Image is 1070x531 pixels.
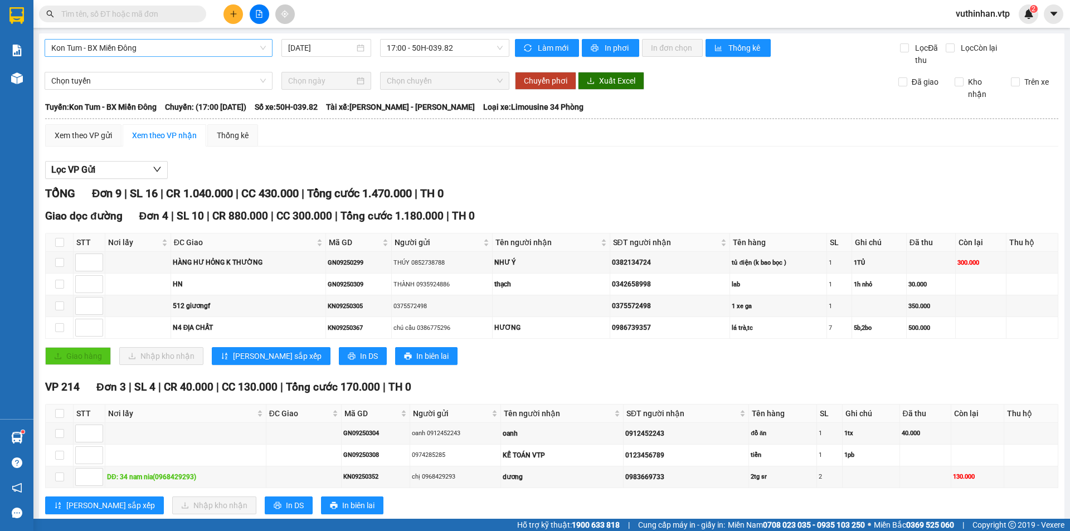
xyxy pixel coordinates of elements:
[829,280,850,289] div: 1
[538,42,570,54] span: Làm mới
[1024,9,1034,19] img: icon-new-feature
[610,274,731,295] td: 0342658998
[301,187,304,200] span: |
[328,280,390,289] div: GN09250309
[612,323,728,333] div: 0986739357
[964,76,1003,100] span: Kho nhận
[843,405,899,423] th: Ghi chú
[166,187,233,200] span: CR 1.040.000
[21,430,25,433] sup: 1
[732,301,825,311] div: 1 xe ga
[953,472,1002,481] div: 130.000
[493,317,610,339] td: HƯƠNG
[956,233,1006,252] th: Còn lại
[45,496,164,514] button: sort-ascending[PERSON_NAME] sắp xếp
[493,252,610,274] td: NHƯ Ý
[132,129,197,142] div: Xem theo VP nhận
[107,472,264,483] div: DĐ: 34 nam nia(0968429293)
[626,407,737,420] span: SĐT người nhận
[45,161,168,179] button: Lọc VP Gửi
[628,519,630,531] span: |
[947,7,1019,21] span: vuthinhan.vtp
[819,472,841,481] div: 2
[412,428,499,438] div: oanh 0912452243
[413,407,489,420] span: Người gửi
[74,233,105,252] th: STT
[819,428,841,438] div: 1
[503,472,621,483] div: dương
[172,496,256,514] button: downloadNhập kho nhận
[46,10,54,18] span: search
[503,428,621,439] div: oanh
[393,301,490,311] div: 0375572498
[868,523,871,527] span: ⚪️
[130,187,158,200] span: SL 16
[255,10,263,18] span: file-add
[911,42,945,66] span: Lọc Đã thu
[874,519,954,531] span: Miền Bắc
[412,450,499,460] div: 0974285285
[12,508,22,518] span: message
[951,405,1004,423] th: Còn lại
[223,4,243,24] button: plus
[329,236,380,249] span: Mã GD
[11,432,23,444] img: warehouse-icon
[483,101,583,113] span: Loại xe: Limousine 34 Phòng
[1049,9,1059,19] span: caret-down
[271,210,274,222] span: |
[173,257,324,268] div: HÀNG HƯ HỎNG K THƯỜNG
[624,423,749,445] td: 0912452243
[854,280,904,289] div: 1h nhỏ
[504,407,612,420] span: Tên người nhận
[55,129,112,142] div: Xem theo VP gửi
[288,42,354,54] input: 13/09/2025
[139,210,169,222] span: Đơn 4
[625,450,747,461] div: 0123456789
[9,7,24,24] img: logo-vxr
[957,258,1004,267] div: 300.000
[11,45,23,56] img: solution-icon
[129,381,132,393] span: |
[751,472,814,481] div: 2tg sr
[714,44,724,53] span: bar-chart
[241,187,299,200] span: CC 430.000
[54,501,62,510] span: sort-ascending
[342,466,410,488] td: KN09250352
[280,381,283,393] span: |
[177,210,204,222] span: SL 10
[404,352,412,361] span: printer
[216,381,219,393] span: |
[342,423,410,445] td: GN09250304
[286,381,380,393] span: Tổng cước 170.000
[171,210,174,222] span: |
[612,257,728,268] div: 0382134724
[907,76,943,88] span: Đã giao
[624,466,749,488] td: 0983669733
[342,445,410,466] td: GN09250308
[515,72,576,90] button: Chuyển phơi
[501,423,624,445] td: oanh
[415,187,417,200] span: |
[153,165,162,174] span: down
[494,279,608,290] div: thạch
[854,323,904,333] div: 5b,2bo
[158,381,161,393] span: |
[1004,405,1058,423] th: Thu hộ
[610,252,731,274] td: 0382134724
[749,405,816,423] th: Tên hàng
[339,347,387,365] button: printerIn DS
[612,279,728,290] div: 0342658998
[572,520,620,529] strong: 1900 633 818
[854,258,904,267] div: 1TỦ
[66,499,155,511] span: [PERSON_NAME] sắp xếp
[108,236,159,249] span: Nơi lấy
[908,280,954,289] div: 30.000
[74,405,105,423] th: STT
[732,323,825,333] div: lá trà,tc
[751,428,814,438] div: đồ ăn
[452,210,475,222] span: TH 0
[393,280,490,289] div: THÀNH 0935924886
[844,450,897,460] div: 1pb
[582,39,639,57] button: printerIn phơi
[265,496,313,514] button: printerIn DS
